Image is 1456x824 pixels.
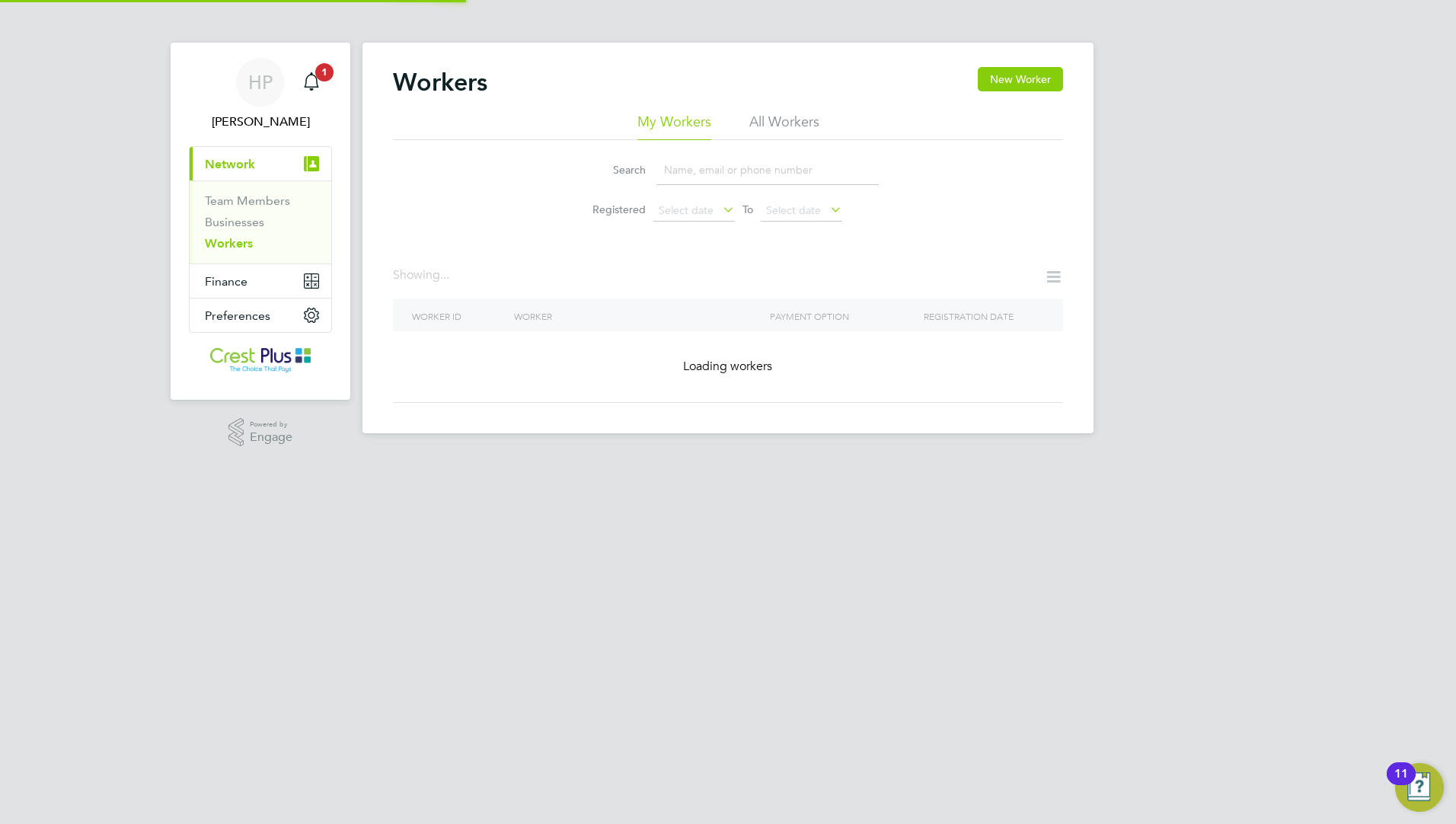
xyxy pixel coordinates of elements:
div: 11 [1394,774,1408,794]
li: My Workers [637,113,711,140]
label: Registered [577,203,646,216]
span: Select date [659,203,714,217]
a: Team Members [205,193,290,208]
h2: Workers [393,67,487,97]
a: Go to home page [189,348,332,372]
span: Holly Price [189,113,332,131]
a: Workers [205,236,253,251]
img: crestplusoperations-logo-retina.png [210,348,311,372]
span: HP [248,72,273,92]
span: Finance [205,274,247,289]
a: Businesses [205,215,264,229]
button: Preferences [190,299,331,332]
label: Search [577,163,646,177]
a: 1 [296,58,327,107]
nav: Main navigation [171,43,350,400]
button: Network [190,147,331,180]
button: Open Resource Center, 11 new notifications [1395,763,1444,812]
button: Finance [190,264,331,298]
li: All Workers [749,113,819,140]
span: Network [205,157,255,171]
span: ... [440,267,449,283]
div: Showing [393,267,452,283]
a: Powered byEngage [228,418,293,447]
span: To [738,200,758,219]
button: New Worker [978,67,1063,91]
span: Select date [766,203,821,217]
span: 1 [315,63,334,81]
input: Name, email or phone number [656,155,879,185]
span: Preferences [205,308,270,323]
span: Powered by [250,418,292,431]
div: Network [190,180,331,263]
span: Engage [250,431,292,444]
a: HP[PERSON_NAME] [189,58,332,131]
